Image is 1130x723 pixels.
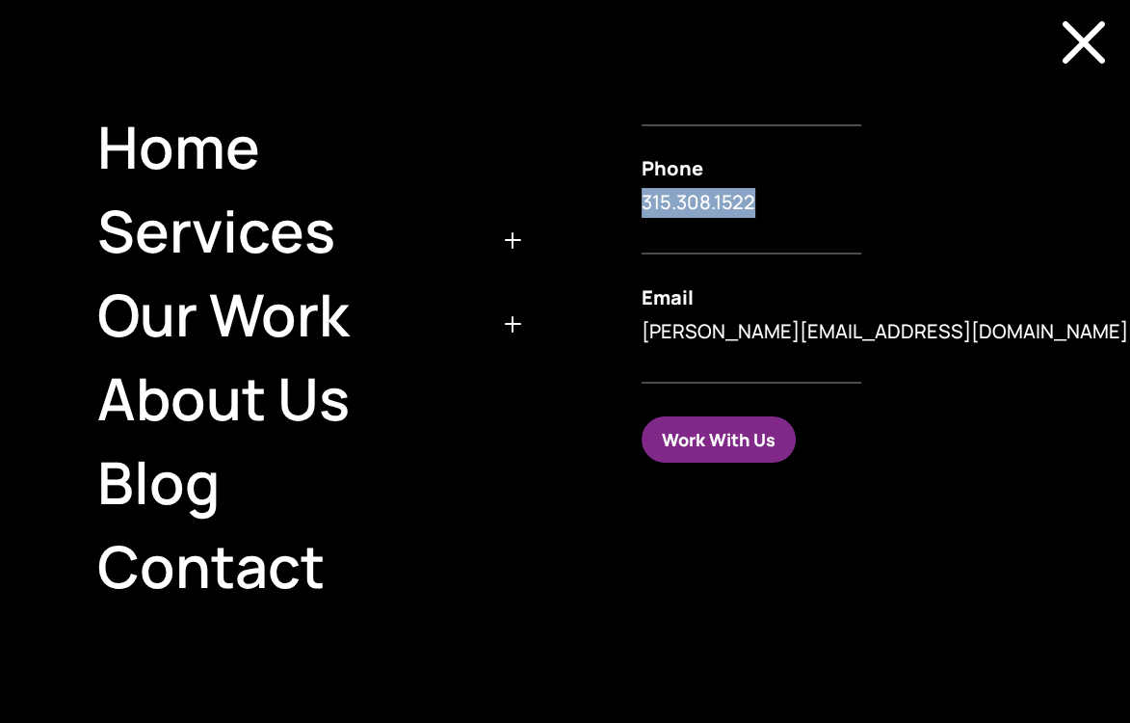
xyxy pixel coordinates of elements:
h4: Email [642,288,1130,317]
p: 315.308.1522 [642,188,1130,218]
a: Services [74,189,535,273]
p: [PERSON_NAME][EMAIL_ADDRESS][DOMAIN_NAME] [642,317,1130,347]
a: Contact [74,524,535,608]
a: Our Work [74,273,535,357]
a: Work With Us [642,416,796,462]
a: About Us [74,357,535,441]
a: Home [74,105,535,189]
h4: Phone [642,159,1130,188]
a: Blog [74,441,535,524]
